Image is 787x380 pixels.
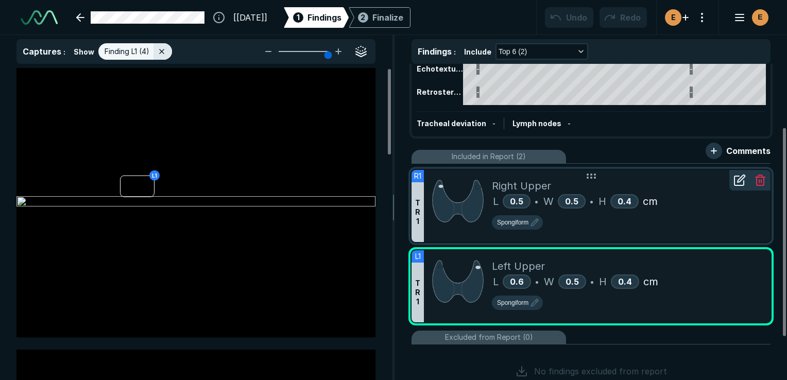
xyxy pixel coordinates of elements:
[758,12,762,23] span: E
[63,47,65,56] span: :
[643,274,658,289] span: cm
[568,119,571,128] span: -
[618,196,631,206] span: 0.4
[307,11,341,24] span: Findings
[492,178,551,194] span: Right Upper
[543,194,554,209] span: W
[544,274,554,289] span: W
[534,365,667,377] span: No findings excluded from report
[415,198,420,226] span: T R 1
[414,170,421,182] span: R1
[599,274,607,289] span: H
[600,7,647,28] button: Redo
[464,46,491,57] span: Include
[565,196,578,206] span: 0.5
[361,12,365,23] span: 2
[590,275,594,288] span: •
[105,46,149,57] span: Finding L1 (4)
[497,298,528,307] span: Spongiform
[545,7,593,28] button: Undo
[726,145,771,157] span: Comments
[415,279,420,306] span: T R 1
[566,277,579,287] span: 0.5
[493,194,499,209] span: L
[445,332,533,343] span: Excluded from Report (0)
[510,277,524,287] span: 0.6
[499,46,527,57] span: Top 6 (2)
[492,119,495,128] span: -
[452,151,526,162] span: Included in Report (2)
[412,170,771,242] li: R1TR1Right UpperL0.5•W0.5•H0.4cm
[418,46,452,57] span: Findings
[535,275,539,288] span: •
[297,12,300,23] span: 1
[512,119,561,128] span: Lymph nodes
[74,46,94,57] span: Show
[510,196,523,206] span: 0.5
[671,12,676,23] span: E
[752,9,768,26] div: avatar-name
[432,258,484,304] img: 9qLRDMAAAABklEQVQDAPRD6asDAuvCAAAAAElFTkSuQmCC
[727,7,771,28] button: avatar-name
[618,277,632,287] span: 0.4
[233,11,267,24] span: [[DATE]]
[590,195,593,208] span: •
[417,119,486,128] span: Tracheal deviation
[21,10,58,25] img: See-Mode Logo
[432,178,484,224] img: 0guQl0AAAAGSURBVAMACnb6qyb07L8AAAAASUVORK5CYII=
[598,194,606,209] span: H
[284,7,349,28] div: 1Findings
[454,47,456,56] span: :
[349,7,410,28] div: 2Finalize
[492,258,545,274] span: Left Upper
[16,6,62,29] a: See-Mode Logo
[372,11,403,24] div: Finalize
[665,9,681,26] div: avatar-name
[412,250,771,322] li: L1TR1Left UpperL0.6•W0.5•H0.4cm
[415,251,421,262] span: L1
[497,218,528,227] span: Spongiform
[23,46,61,57] span: Captures
[493,274,499,289] span: L
[643,194,658,209] span: cm
[535,195,538,208] span: •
